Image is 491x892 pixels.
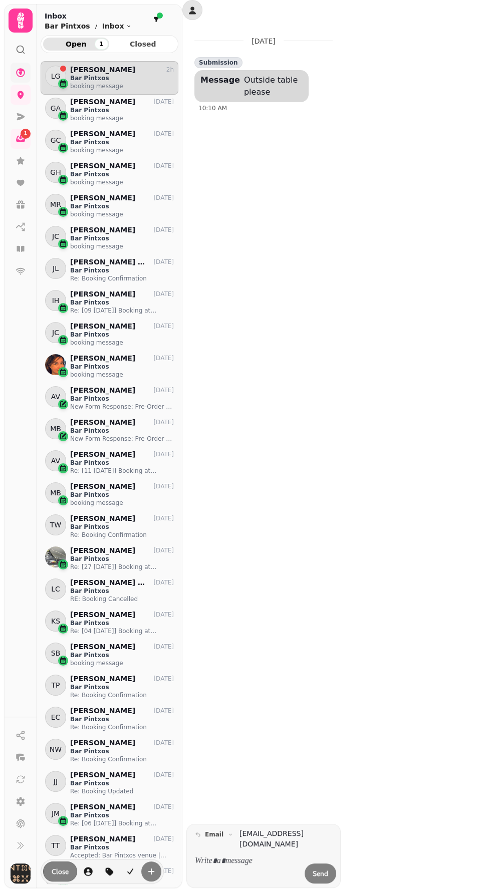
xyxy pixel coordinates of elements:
p: Bar Pintxos [70,747,174,755]
p: Bar Pintxos [70,138,174,146]
span: JJ [54,776,58,786]
p: [DATE] [153,354,174,362]
p: [PERSON_NAME] [70,514,135,523]
span: TW [50,520,61,530]
h2: Inbox [45,11,132,21]
span: LC [51,584,60,594]
p: booking message [70,371,174,379]
nav: breadcrumb [45,21,132,31]
p: Bar Pintxos [70,170,174,178]
span: GA [51,103,61,113]
p: Bar Pintxos [70,779,174,787]
p: Bar Pintxos [70,106,174,114]
p: [PERSON_NAME] Law [70,258,148,266]
span: AV [51,392,60,402]
a: 1 [11,129,31,149]
span: MB [50,488,61,498]
p: [PERSON_NAME] [70,675,135,683]
p: [PERSON_NAME] [70,707,135,715]
button: Inbox [102,21,132,31]
span: JM [52,808,60,818]
span: MR [50,199,61,209]
p: [PERSON_NAME] ([GEOGRAPHIC_DATA]) [70,578,148,587]
div: grid [41,61,178,884]
span: JC [52,328,59,338]
p: Bar Pintxos [70,202,174,210]
p: Re: Booking Confirmation [70,691,174,699]
div: Submission [194,57,242,68]
div: Outside table please [244,74,303,98]
div: Message [200,74,240,86]
p: [DATE] [153,98,174,106]
p: booking message [70,114,174,122]
p: Re: [27 [DATE]] Booking at [GEOGRAPHIC_DATA] venue for 4 people [70,563,174,571]
span: GH [50,167,61,177]
span: JC [52,231,59,241]
p: [DATE] [153,386,174,394]
button: tag-thread [99,861,119,881]
p: booking message [70,339,174,347]
span: Open [51,41,101,48]
p: [PERSON_NAME] [70,482,135,491]
p: New Form Response: Pre-Order - Graduation set menu [70,435,174,443]
p: New Form Response: Pre-Order - Graduation set menu [70,403,174,411]
p: [PERSON_NAME] [70,386,135,395]
p: booking message [70,210,174,218]
p: [DATE] [153,322,174,330]
p: Bar Pintxos [70,811,174,819]
p: Accepted: Bar Pintxos venue | Booking for [PERSON_NAME] @ [DATE] 11:30 - 13:10 (BST) ([EMAIL_ADDR... [70,851,174,859]
img: User avatar [11,863,31,883]
p: [PERSON_NAME] [70,354,135,363]
span: EC [51,712,61,722]
span: SB [51,648,61,658]
button: email [191,828,237,840]
p: Re: Booking Confirmation [70,755,174,763]
span: LG [51,71,61,81]
p: Bar Pintxos [70,587,174,595]
p: [PERSON_NAME] [70,546,135,555]
span: TP [52,680,60,690]
p: Bar Pintxos [70,266,174,274]
p: [DATE] [153,546,174,554]
p: [PERSON_NAME] [70,194,135,202]
p: Re: Booking Confirmation [70,723,174,731]
p: [DATE] [153,450,174,458]
p: [DATE] [153,162,174,170]
span: 1 [24,130,27,137]
span: AV [51,456,60,466]
p: [DATE] [153,578,174,586]
p: [DATE] [153,675,174,683]
p: [DATE] [153,771,174,779]
span: JL [53,263,59,273]
p: [PERSON_NAME] [70,290,135,299]
p: Bar Pintxos [70,619,174,627]
button: Close [43,861,77,881]
img: Rhys Garman [45,546,66,567]
p: [DATE] [153,835,174,843]
p: Re: Booking Updated [70,787,174,795]
p: Bar Pintxos [70,74,174,82]
button: filter [150,14,162,26]
p: Bar Pintxos [70,363,174,371]
span: MB [50,424,61,434]
span: Close [52,868,69,875]
div: 10:10 AM [198,104,309,112]
p: Bar Pintxos [70,843,174,851]
p: [PERSON_NAME] [70,643,135,651]
p: [DATE] [153,643,174,651]
p: [DATE] [252,36,275,46]
button: Closed [110,38,176,51]
p: [DATE] [153,803,174,811]
p: 2h [166,66,174,74]
div: 1 [95,39,108,50]
button: User avatar [9,863,33,883]
p: [PERSON_NAME] [70,162,135,170]
span: IH [52,295,60,306]
p: Bar Pintxos [70,427,174,435]
p: Bar Pintxos [70,651,174,659]
p: [DATE] [153,418,174,426]
p: [DATE] [153,290,174,298]
p: booking message [70,146,174,154]
p: [PERSON_NAME] [70,418,135,427]
p: booking message [70,499,174,507]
